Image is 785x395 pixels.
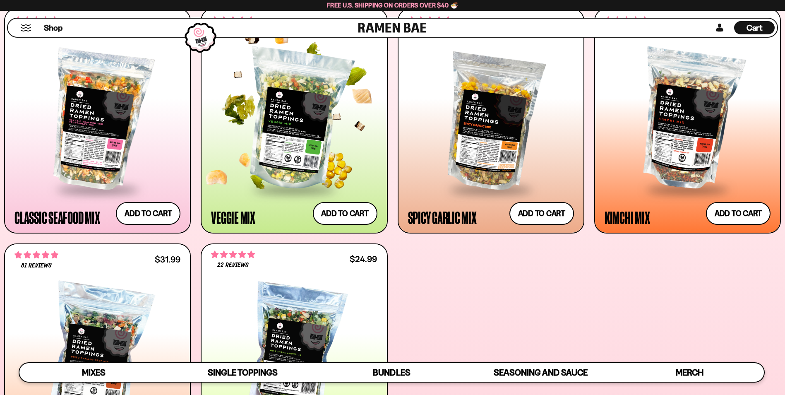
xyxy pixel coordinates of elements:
[313,202,377,225] button: Add to cart
[466,363,615,382] a: Seasoning and Sauce
[4,8,191,233] a: 4.68 stars 2831 reviews $26.99 Classic Seafood Mix Add to cart
[44,21,62,34] a: Shop
[605,210,650,225] div: Kimchi Mix
[734,19,775,37] div: Cart
[14,210,100,225] div: Classic Seafood Mix
[211,249,255,260] span: 4.82 stars
[21,263,52,269] span: 81 reviews
[208,367,278,378] span: Single Toppings
[676,367,703,378] span: Merch
[509,202,574,225] button: Add to cart
[20,24,31,31] button: Mobile Menu Trigger
[19,363,168,382] a: Mixes
[327,1,458,9] span: Free U.S. Shipping on Orders over $40 🍜
[14,250,58,260] span: 4.83 stars
[82,367,106,378] span: Mixes
[317,363,466,382] a: Bundles
[615,363,764,382] a: Merch
[594,8,781,233] a: 4.76 stars 436 reviews $25.99 Kimchi Mix Add to cart
[373,367,410,378] span: Bundles
[211,210,255,225] div: Veggie Mix
[408,210,477,225] div: Spicy Garlic Mix
[350,255,377,263] div: $24.99
[494,367,588,378] span: Seasoning and Sauce
[201,8,387,233] a: 4.76 stars 1409 reviews $24.99 Veggie Mix Add to cart
[747,23,763,33] span: Cart
[44,22,62,34] span: Shop
[168,363,317,382] a: Single Toppings
[217,262,249,269] span: 22 reviews
[398,8,584,233] a: 4.75 stars 963 reviews $25.99 Spicy Garlic Mix Add to cart
[706,202,771,225] button: Add to cart
[116,202,180,225] button: Add to cart
[155,255,180,263] div: $31.99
